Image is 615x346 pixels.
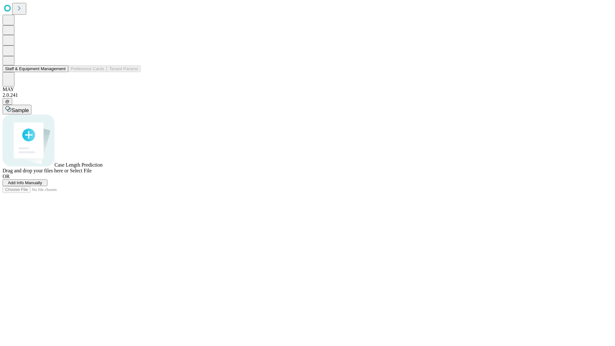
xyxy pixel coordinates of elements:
button: Add Info Manually [3,179,47,186]
span: Sample [12,108,29,113]
span: Select File [70,168,92,173]
span: @ [5,99,10,104]
button: Preference Cards [68,65,107,72]
button: Tenant Params [107,65,141,72]
span: Case Length Prediction [54,162,102,168]
div: MAY [3,86,612,92]
button: Staff & Equipment Management [3,65,68,72]
button: Sample [3,105,31,114]
span: OR [3,174,10,179]
div: 2.0.241 [3,92,612,98]
button: @ [3,98,12,105]
span: Add Info Manually [8,180,42,185]
span: Drag and drop your files here or [3,168,69,173]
